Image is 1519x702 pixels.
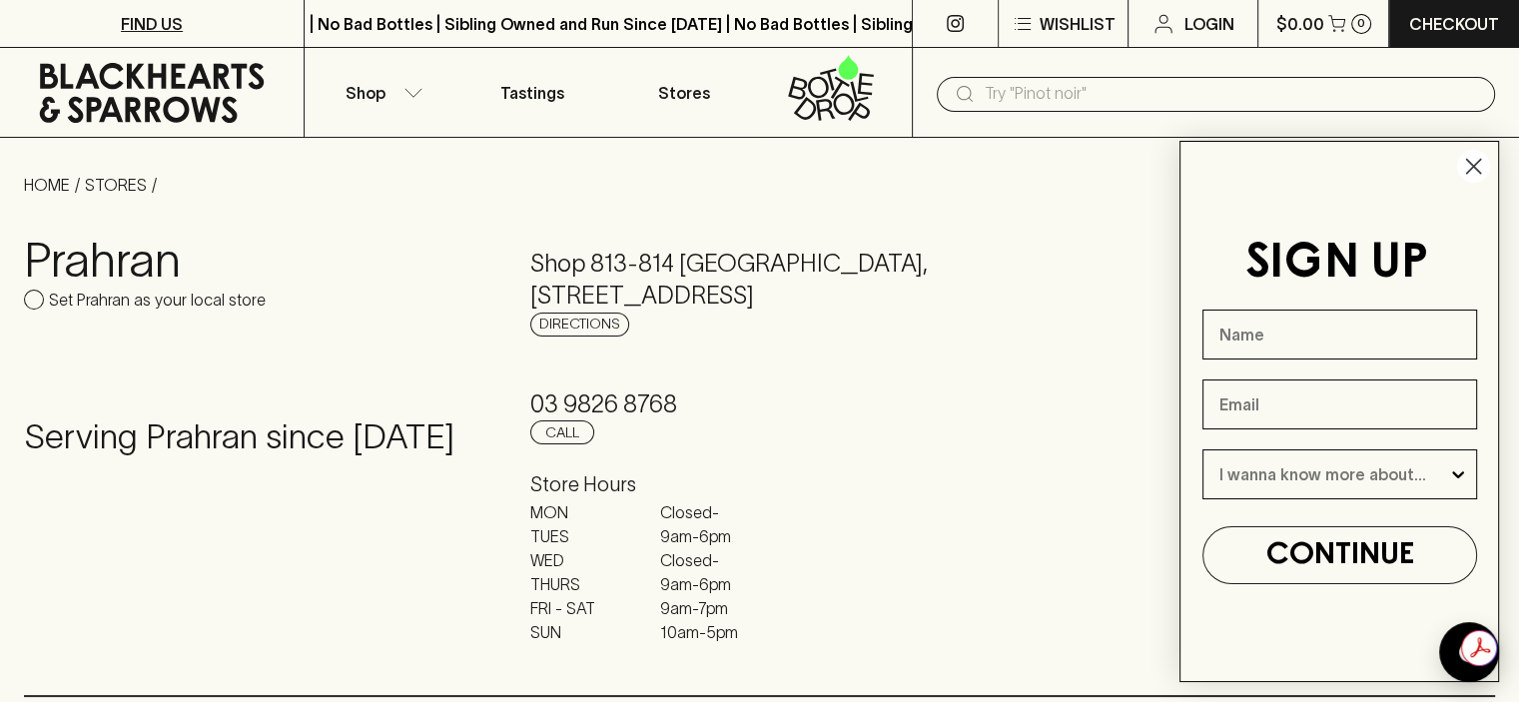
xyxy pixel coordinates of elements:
p: $0.00 [1276,12,1324,36]
p: Checkout [1409,12,1499,36]
a: Tastings [456,48,608,137]
p: 10am - 5pm [660,620,760,644]
h3: Prahran [24,232,482,288]
span: SIGN UP [1245,241,1428,287]
p: 0 [1357,18,1365,29]
p: SUN [530,620,630,644]
a: HOME [24,176,70,194]
h5: 03 9826 8768 [530,388,989,420]
p: Wishlist [1039,12,1115,36]
input: I wanna know more about... [1219,450,1448,498]
button: Shop [305,48,456,137]
button: Show Options [1448,450,1468,498]
input: Email [1202,379,1477,429]
p: Closed - [660,548,760,572]
button: CONTINUE [1202,526,1477,584]
a: Directions [530,313,629,337]
p: FRI - SAT [530,596,630,620]
h6: Store Hours [530,468,989,500]
p: 9am - 6pm [660,572,760,596]
p: Shop [346,81,385,105]
div: FLYOUT Form [1159,121,1519,702]
a: STORES [85,176,147,194]
p: WED [530,548,630,572]
button: Close dialog [1456,149,1491,184]
input: Try "Pinot noir" [985,78,1479,110]
a: Stores [608,48,760,137]
p: Closed - [660,500,760,524]
p: 9am - 6pm [660,524,760,548]
p: Tastings [500,81,564,105]
h4: Serving Prahran since [DATE] [24,416,482,458]
p: MON [530,500,630,524]
p: 9am - 7pm [660,596,760,620]
a: Call [530,420,594,444]
input: Name [1202,310,1477,359]
h5: Shop 813-814 [GEOGRAPHIC_DATA] , [STREET_ADDRESS] [530,248,989,312]
p: Login [1183,12,1233,36]
p: THURS [530,572,630,596]
p: TUES [530,524,630,548]
p: Set Prahran as your local store [49,288,266,312]
p: Stores [658,81,710,105]
img: bubble-icon [1459,642,1479,662]
p: FIND US [121,12,183,36]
